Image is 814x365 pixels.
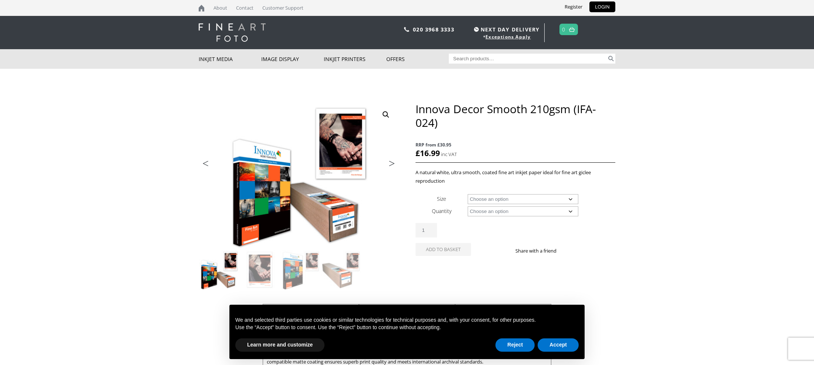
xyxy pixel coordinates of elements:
[386,49,449,69] a: Offers
[559,1,588,12] a: Register
[437,195,446,202] label: Size
[199,102,398,250] img: Innova Decor Smooth 210gsm (IFA-024)
[538,338,579,352] button: Accept
[321,250,361,290] img: Innova Decor Smooth 210gsm (IFA-024) - Image 4
[379,108,393,121] a: View full-screen image gallery
[240,250,280,290] img: Innova Decor Smooth 210gsm (IFA-024) - Image 2
[398,102,598,250] img: Innova Decor Smooth 210gsm (IFA-024) - Image 2
[235,338,324,352] button: Learn more and customize
[416,168,615,185] p: A natural white, ultra smooth, coated fine art inkjet paper ideal for fine art giclee reproduction
[235,324,579,331] p: Use the “Accept” button to consent. Use the “Reject” button to continue without accepting.
[416,148,440,158] bdi: 16.99
[562,24,565,35] a: 0
[416,243,471,256] button: Add to basket
[280,250,320,290] img: Innova Decor Smooth 210gsm (IFA-024) - Image 3
[515,247,565,255] p: Share with a friend
[432,207,451,214] label: Quantity
[589,1,615,12] a: LOGIN
[474,27,479,32] img: time.svg
[416,223,437,237] input: Product quantity
[495,338,535,352] button: Reject
[223,299,591,365] div: Notice
[324,49,386,69] a: Inkjet Printers
[607,54,615,64] button: Search
[199,250,239,290] img: Innova Decor Smooth 210gsm (IFA-024)
[485,34,531,40] a: Exceptions Apply
[569,27,575,32] img: basket.svg
[449,54,607,64] input: Search products…
[413,26,454,33] a: 020 3968 3333
[472,25,539,34] span: NEXT DAY DELIVERY
[416,141,615,149] span: RRP from £30.95
[416,148,420,158] span: £
[261,49,324,69] a: Image Display
[199,23,266,42] img: logo-white.svg
[404,27,409,32] img: phone.svg
[416,102,615,129] h1: Innova Decor Smooth 210gsm (IFA-024)
[199,49,261,69] a: Inkjet Media
[235,317,579,324] p: We and selected third parties use cookies or similar technologies for technical purposes and, wit...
